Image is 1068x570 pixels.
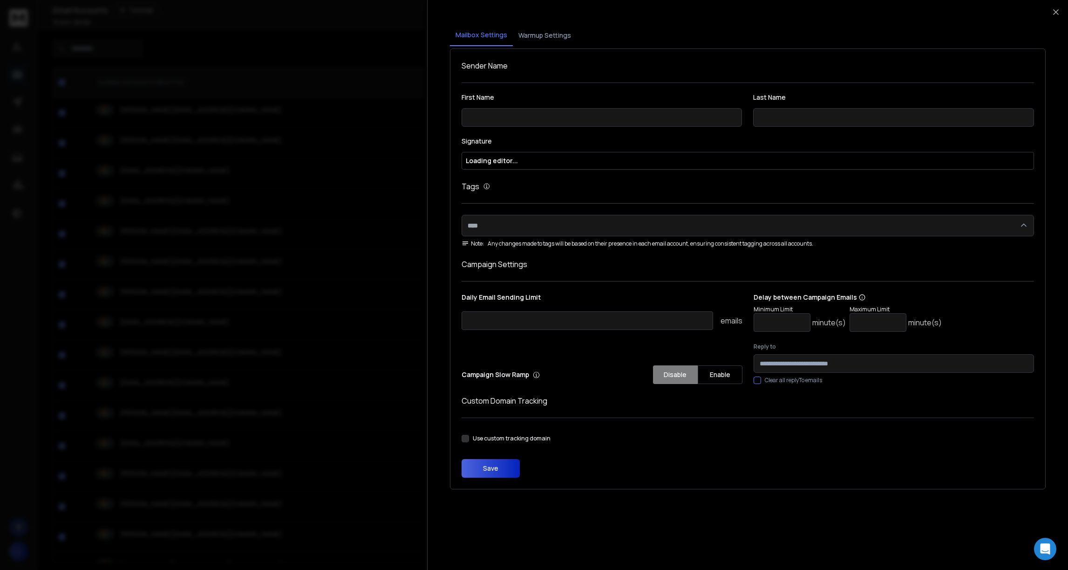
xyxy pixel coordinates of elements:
[1034,538,1056,560] div: Open Intercom Messenger
[462,240,484,247] span: Note:
[462,60,1034,71] h1: Sender Name
[462,459,520,478] button: Save
[462,240,1034,247] div: Any changes made to tags will be based on their presence in each email account, ensuring consiste...
[754,94,1034,101] label: Last Name
[754,343,1034,350] label: Reply to
[466,156,1030,165] div: Loading editor...
[513,25,577,46] button: Warmup Settings
[462,181,479,192] h1: Tags
[850,306,942,313] p: Maximum Limit
[462,94,742,101] label: First Name
[450,25,513,46] button: Mailbox Settings
[473,435,551,442] label: Use custom tracking domain
[754,293,942,302] p: Delay between Campaign Emails
[812,317,846,328] p: minute(s)
[754,306,846,313] p: Minimum Limit
[462,138,1034,144] label: Signature
[462,293,742,306] p: Daily Email Sending Limit
[908,317,942,328] p: minute(s)
[765,377,822,384] label: Clear all replyTo emails
[653,365,698,384] button: Disable
[462,259,1034,270] h1: Campaign Settings
[462,395,1034,406] h1: Custom Domain Tracking
[462,370,540,379] p: Campaign Slow Ramp
[721,315,742,326] p: emails
[698,365,742,384] button: Enable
